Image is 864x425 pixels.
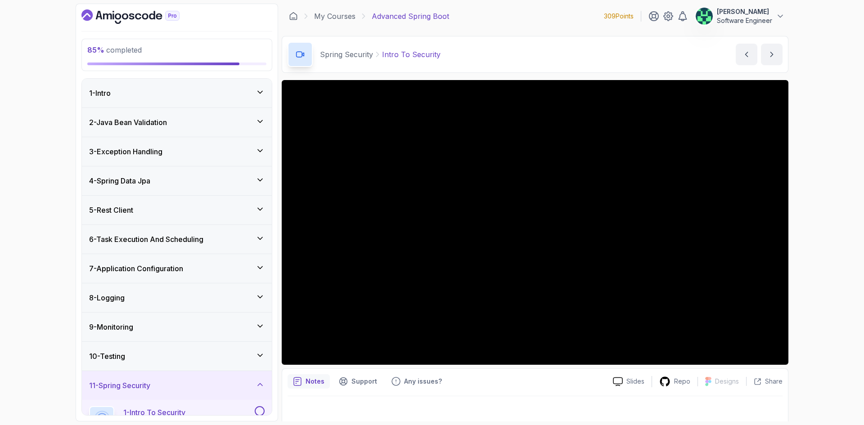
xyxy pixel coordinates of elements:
button: Support button [333,374,382,389]
button: 10-Testing [82,342,272,371]
button: previous content [736,44,757,65]
iframe: 1 - Intro to Security [282,80,788,365]
button: 5-Rest Client [82,196,272,224]
p: [PERSON_NAME] [717,7,772,16]
h3: 6 - Task Execution And Scheduling [89,234,203,245]
p: 1 - Intro To Security [123,407,185,418]
a: Slides [606,377,652,386]
button: 8-Logging [82,283,272,312]
p: Support [351,377,377,386]
a: My Courses [314,11,355,22]
p: Advanced Spring Boot [372,11,449,22]
p: Share [765,377,783,386]
button: next content [761,44,783,65]
button: Share [746,377,783,386]
button: 7-Application Configuration [82,254,272,283]
p: Designs [715,377,739,386]
button: user profile image[PERSON_NAME]Software Engineer [695,7,785,25]
span: completed [87,45,142,54]
p: Spring Security [320,49,373,60]
button: 1-Intro [82,79,272,107]
button: 4-Spring Data Jpa [82,166,272,195]
h3: 7 - Application Configuration [89,263,183,274]
h3: 2 - Java Bean Validation [89,117,167,128]
a: Repo [652,376,697,387]
button: 6-Task Execution And Scheduling [82,225,272,254]
h3: 5 - Rest Client [89,205,133,215]
h3: 9 - Monitoring [89,322,133,332]
h3: 11 - Spring Security [89,380,150,391]
button: Feedback button [386,374,447,389]
h3: 3 - Exception Handling [89,146,162,157]
a: Dashboard [289,12,298,21]
h3: 1 - Intro [89,88,111,98]
p: Intro To Security [382,49,441,60]
button: 11-Spring Security [82,371,272,400]
span: 85 % [87,45,104,54]
h3: 4 - Spring Data Jpa [89,175,150,186]
p: Repo [674,377,690,386]
p: Notes [306,377,324,386]
h3: 10 - Testing [89,351,125,362]
button: 3-Exception Handling [82,137,272,166]
p: Any issues? [404,377,442,386]
p: Software Engineer [717,16,772,25]
p: 309 Points [604,12,634,21]
h3: 8 - Logging [89,292,125,303]
p: Slides [626,377,644,386]
a: Dashboard [81,9,200,24]
img: user profile image [696,8,713,25]
button: notes button [288,374,330,389]
button: 9-Monitoring [82,313,272,341]
button: 2-Java Bean Validation [82,108,272,137]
